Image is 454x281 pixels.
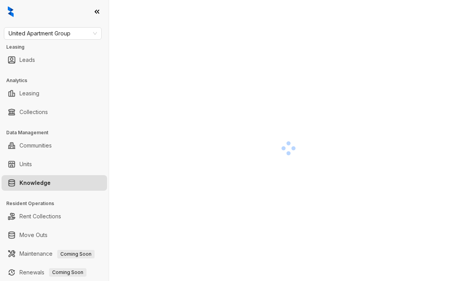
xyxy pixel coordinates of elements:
[8,6,14,17] img: logo
[19,86,39,101] a: Leasing
[6,200,109,207] h3: Resident Operations
[19,52,35,68] a: Leads
[9,28,97,39] span: United Apartment Group
[19,265,86,280] a: RenewalsComing Soon
[19,209,61,224] a: Rent Collections
[2,156,107,172] li: Units
[6,77,109,84] h3: Analytics
[2,52,107,68] li: Leads
[6,44,109,51] h3: Leasing
[2,227,107,243] li: Move Outs
[2,175,107,191] li: Knowledge
[19,156,32,172] a: Units
[19,138,52,153] a: Communities
[2,104,107,120] li: Collections
[2,138,107,153] li: Communities
[19,175,51,191] a: Knowledge
[19,104,48,120] a: Collections
[2,86,107,101] li: Leasing
[49,268,86,277] span: Coming Soon
[2,265,107,280] li: Renewals
[6,129,109,136] h3: Data Management
[2,209,107,224] li: Rent Collections
[19,227,48,243] a: Move Outs
[57,250,95,258] span: Coming Soon
[2,246,107,262] li: Maintenance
